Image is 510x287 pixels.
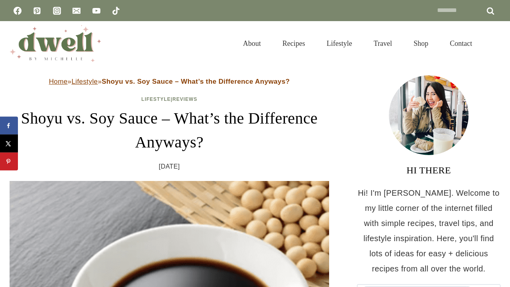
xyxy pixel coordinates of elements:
nav: Primary Navigation [232,29,483,57]
a: Lifestyle [316,29,363,57]
h1: Shoyu vs. Soy Sauce – What’s the Difference Anyways? [10,106,329,154]
a: About [232,29,272,57]
a: Home [49,78,68,85]
h3: HI THERE [357,163,500,177]
a: TikTok [108,3,124,19]
strong: Shoyu vs. Soy Sauce – What’s the Difference Anyways? [102,78,290,85]
a: YouTube [88,3,104,19]
span: | [141,96,197,102]
span: » » [49,78,290,85]
a: Travel [363,29,403,57]
a: Email [69,3,84,19]
a: Recipes [272,29,316,57]
button: View Search Form [487,37,500,50]
time: [DATE] [159,161,180,173]
img: DWELL by michelle [10,25,101,62]
a: Contact [439,29,483,57]
a: Lifestyle [71,78,98,85]
a: Shop [403,29,439,57]
a: Reviews [173,96,197,102]
a: Lifestyle [141,96,171,102]
p: Hi! I'm [PERSON_NAME]. Welcome to my little corner of the internet filled with simple recipes, tr... [357,185,500,276]
a: Facebook [10,3,25,19]
a: Instagram [49,3,65,19]
a: Pinterest [29,3,45,19]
